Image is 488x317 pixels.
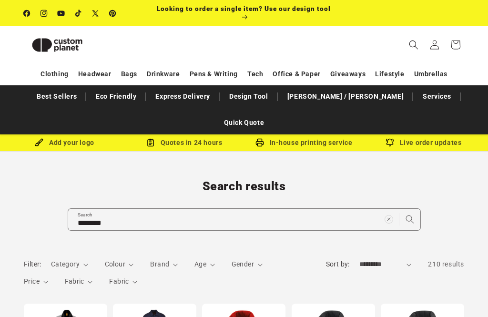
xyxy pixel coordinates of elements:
[414,66,447,82] a: Umbrellas
[51,259,88,269] summary: Category (0 selected)
[121,66,137,82] a: Bags
[232,260,254,268] span: Gender
[20,26,123,63] a: Custom Planet
[326,260,350,268] label: Sort by:
[151,88,215,105] a: Express Delivery
[24,30,91,60] img: Custom Planet
[150,259,178,269] summary: Brand (0 selected)
[428,260,464,268] span: 210 results
[78,66,112,82] a: Headwear
[65,277,84,285] span: Fabric
[244,137,364,149] div: In-house printing service
[41,66,69,82] a: Clothing
[35,138,43,147] img: Brush Icon
[24,259,41,269] h2: Filter:
[440,271,488,317] iframe: Chat Widget
[418,88,456,105] a: Services
[232,259,263,269] summary: Gender (0 selected)
[105,260,125,268] span: Colour
[399,209,420,230] button: Search
[109,276,137,286] summary: Fabric (0 selected)
[150,260,169,268] span: Brand
[157,5,331,12] span: Looking to order a single item? Use our design tool
[386,138,394,147] img: Order updates
[91,88,141,105] a: Eco Friendly
[194,259,215,269] summary: Age (0 selected)
[109,277,129,285] span: Fabric
[255,138,264,147] img: In-house printing
[190,66,238,82] a: Pens & Writing
[403,34,424,55] summary: Search
[24,179,464,194] h1: Search results
[65,276,93,286] summary: Fabric (0 selected)
[124,137,244,149] div: Quotes in 24 hours
[147,66,180,82] a: Drinkware
[330,66,366,82] a: Giveaways
[364,137,483,149] div: Live order updates
[224,88,273,105] a: Design Tool
[24,277,40,285] span: Price
[105,259,134,269] summary: Colour (0 selected)
[375,66,404,82] a: Lifestyle
[146,138,155,147] img: Order Updates Icon
[51,260,80,268] span: Category
[247,66,263,82] a: Tech
[194,260,206,268] span: Age
[32,88,81,105] a: Best Sellers
[273,66,320,82] a: Office & Paper
[219,114,269,131] a: Quick Quote
[283,88,408,105] a: [PERSON_NAME] / [PERSON_NAME]
[5,137,124,149] div: Add your logo
[24,276,48,286] summary: Price
[378,209,399,230] button: Clear search term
